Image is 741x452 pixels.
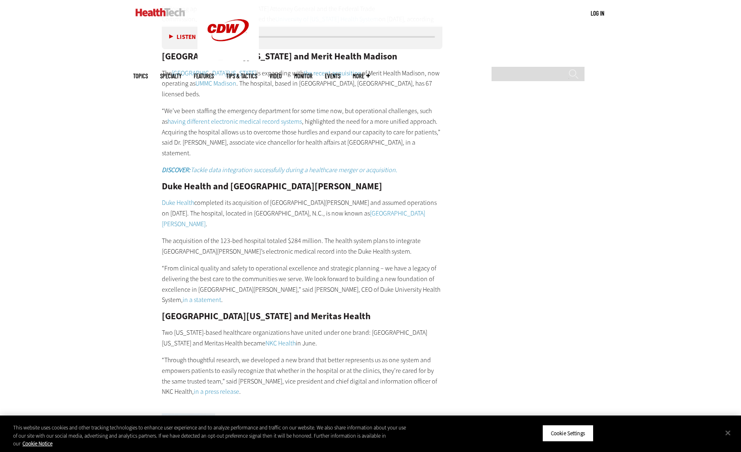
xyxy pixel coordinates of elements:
[183,295,221,304] a: in a statement
[162,236,443,257] p: The acquisition of the 123-bed hospital totaled $284 million. The health system plans to integrat...
[294,73,313,79] a: MonITor
[194,387,239,396] a: in a press release
[160,73,181,79] span: Specialty
[542,425,594,442] button: Cookie Settings
[325,73,340,79] a: Events
[353,73,370,79] span: More
[162,327,443,348] p: Two [US_STATE]-based healthcare organizations have united under one brand: [GEOGRAPHIC_DATA][US_S...
[23,440,52,447] a: More information about your privacy
[591,9,604,17] a: Log in
[162,263,443,305] p: “From clinical quality and safety to operational excellence and strategic planning – we have a le...
[162,312,443,321] h2: [GEOGRAPHIC_DATA][US_STATE] and Meritas Health
[591,9,604,18] div: User menu
[162,182,443,191] h2: Duke Health and [GEOGRAPHIC_DATA][PERSON_NAME]
[162,198,194,207] a: Duke Health
[162,166,397,174] a: DISCOVER:Tackle data integration successfully during a healthcare merger or acquisition.
[265,339,296,348] a: NKC Health
[133,73,148,79] span: Topics
[162,106,443,158] p: “We’ve been staffing the emergency department for some time now, but operational challenges, such...
[197,54,259,63] a: CDW
[13,424,408,448] div: This website uses cookies and other tracking technologies to enhance user experience and to analy...
[168,117,302,126] a: having different electronic medical record systems
[136,8,185,16] img: Home
[162,198,443,229] p: completed its acquisition of [GEOGRAPHIC_DATA][PERSON_NAME] and assumed operations on [DATE]. The...
[162,209,425,228] a: [GEOGRAPHIC_DATA][PERSON_NAME]
[162,166,190,174] strong: DISCOVER:
[162,355,443,397] p: “Through thoughtful research, we developed a new brand that better represents us as one system an...
[194,73,214,79] a: Features
[719,424,737,442] button: Close
[270,73,282,79] a: Video
[162,166,397,174] em: Tackle data integration successfully during a healthcare merger or acquisition.
[226,73,257,79] a: Tips & Tactics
